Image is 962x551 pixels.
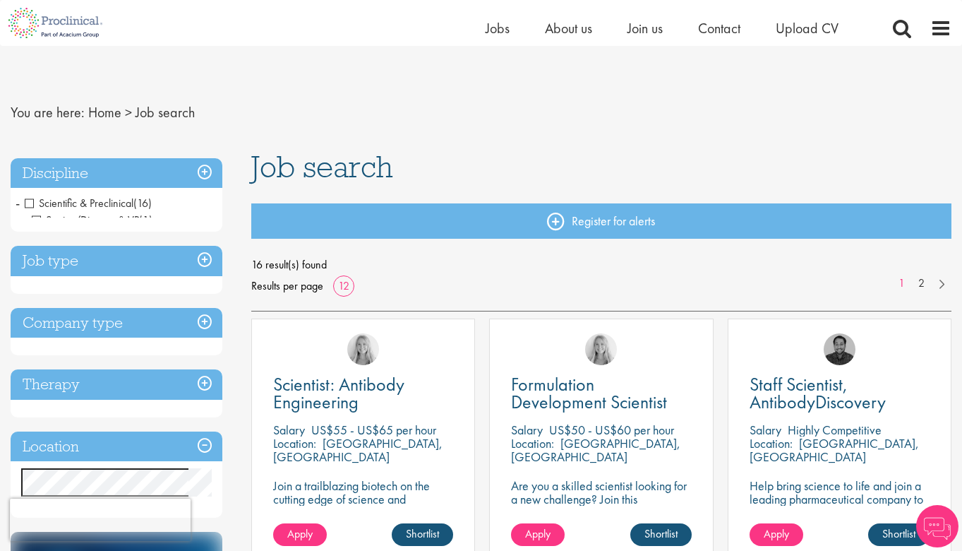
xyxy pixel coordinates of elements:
[549,422,674,438] p: US$50 - US$60 per hour
[630,523,692,546] a: Shortlist
[11,103,85,122] span: You are here:
[139,213,152,227] span: (1)
[868,523,930,546] a: Shortlist
[750,523,803,546] a: Apply
[11,369,222,400] h3: Therapy
[11,158,222,189] h3: Discipline
[347,333,379,365] img: Shannon Briggs
[545,19,592,37] a: About us
[511,435,680,465] p: [GEOGRAPHIC_DATA], [GEOGRAPHIC_DATA]
[698,19,740,37] a: Contact
[25,196,133,211] span: Scientific & Preclinical
[525,526,551,541] span: Apply
[486,19,510,37] a: Jobs
[25,196,152,211] span: Scientific & Preclinical
[273,376,453,411] a: Scientist: Antibody Engineering
[11,246,222,276] h3: Job type
[916,505,958,547] img: Chatbot
[251,148,393,186] span: Job search
[251,203,951,239] a: Register for alerts
[32,213,139,227] span: Senior/Director & VP
[273,435,316,451] span: Location:
[750,372,886,414] span: Staff Scientist, AntibodyDiscovery
[511,372,667,414] span: Formulation Development Scientist
[891,275,912,292] a: 1
[750,376,930,411] a: Staff Scientist, AntibodyDiscovery
[392,523,453,546] a: Shortlist
[273,422,305,438] span: Salary
[511,376,691,411] a: Formulation Development Scientist
[88,103,121,122] a: breadcrumb link
[627,19,663,37] a: Join us
[11,432,222,462] h3: Location
[10,499,191,541] iframe: reCAPTCHA
[136,103,195,122] span: Job search
[776,19,838,37] a: Upload CV
[511,422,543,438] span: Salary
[764,526,789,541] span: Apply
[273,479,453,533] p: Join a trailblazing biotech on the cutting edge of science and technology and make a change in th...
[32,213,152,227] span: Senior/Director & VP
[287,526,313,541] span: Apply
[788,422,882,438] p: Highly Competitive
[133,196,152,211] span: (16)
[911,275,932,292] a: 2
[750,422,781,438] span: Salary
[750,479,930,546] p: Help bring science to life and join a leading pharmaceutical company to play a key role in delive...
[585,333,617,365] img: Shannon Briggs
[511,435,554,451] span: Location:
[251,254,951,275] span: 16 result(s) found
[16,192,20,213] span: -
[750,435,919,465] p: [GEOGRAPHIC_DATA], [GEOGRAPHIC_DATA]
[251,275,323,297] span: Results per page
[511,523,565,546] a: Apply
[273,435,443,465] p: [GEOGRAPHIC_DATA], [GEOGRAPHIC_DATA]
[311,422,436,438] p: US$55 - US$65 per hour
[824,333,855,365] img: Mike Raletz
[125,103,132,122] span: >
[11,308,222,338] h3: Company type
[273,372,404,414] span: Scientist: Antibody Engineering
[273,523,327,546] a: Apply
[333,278,354,293] a: 12
[750,435,793,451] span: Location:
